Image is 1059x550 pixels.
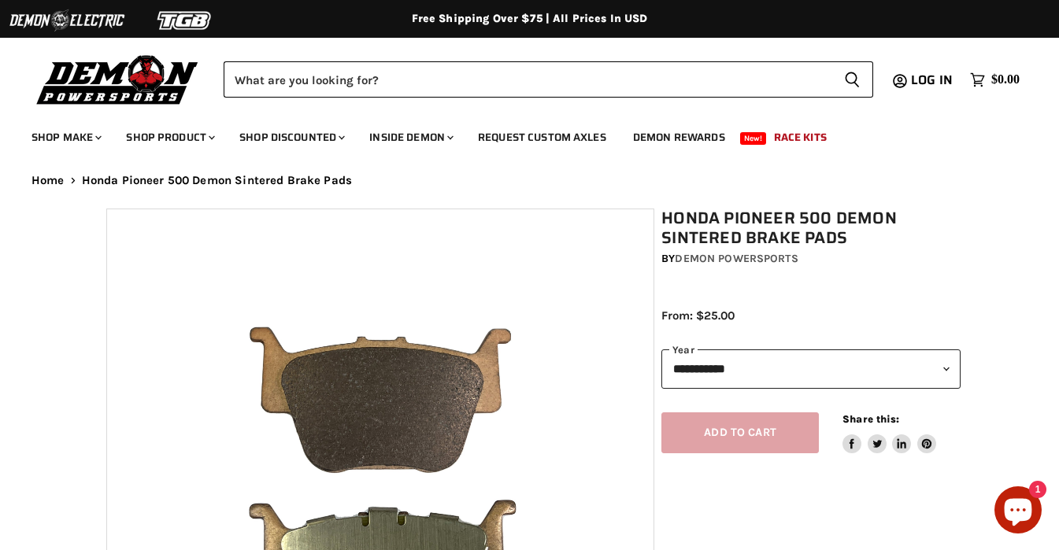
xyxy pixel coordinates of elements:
a: Shop Discounted [228,121,354,153]
a: Inside Demon [357,121,463,153]
span: Honda Pioneer 500 Demon Sintered Brake Pads [82,174,352,187]
a: Shop Product [114,121,224,153]
a: Demon Powersports [675,252,798,265]
div: by [661,250,961,268]
a: Home [31,174,65,187]
span: Log in [911,70,953,90]
span: From: $25.00 [661,308,735,323]
inbox-online-store-chat: Shopify online store chat [990,486,1046,537]
a: Log in [904,73,962,87]
a: $0.00 [962,68,1028,91]
button: Search [831,61,873,98]
img: TGB Logo 2 [126,6,244,35]
h1: Honda Pioneer 500 Demon Sintered Brake Pads [661,209,961,248]
a: Request Custom Axles [466,121,618,153]
span: New! [740,132,767,145]
a: Race Kits [762,121,839,153]
ul: Main menu [20,115,1016,153]
span: Share this: [842,413,899,425]
img: Demon Powersports [31,51,204,107]
select: year [661,349,961,388]
span: $0.00 [991,72,1020,87]
aside: Share this: [842,412,936,454]
input: Search [224,61,831,98]
img: Demon Electric Logo 2 [8,6,126,35]
a: Demon Rewards [621,121,737,153]
form: Product [224,61,873,98]
a: Shop Make [20,121,111,153]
